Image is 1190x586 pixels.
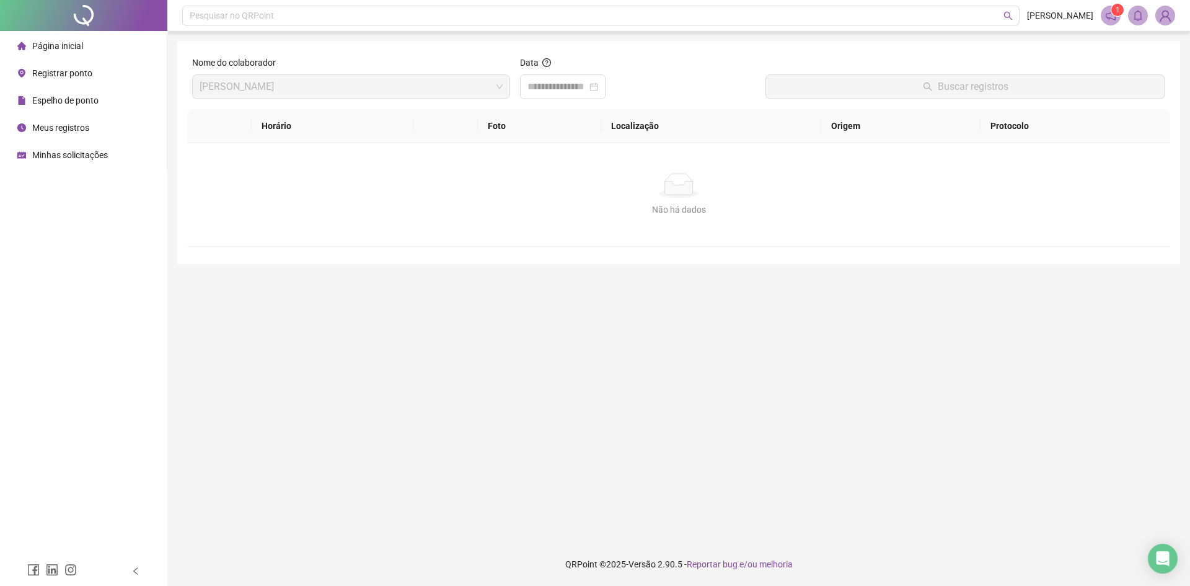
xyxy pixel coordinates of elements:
[27,564,40,576] span: facebook
[192,56,284,69] label: Nome do colaborador
[1132,10,1144,21] span: bell
[765,74,1165,99] button: Buscar registros
[1156,6,1175,25] img: 88752
[981,109,1170,143] th: Protocolo
[32,41,83,51] span: Página inicial
[46,564,58,576] span: linkedin
[1148,544,1178,574] div: Open Intercom Messenger
[628,559,656,569] span: Versão
[520,58,539,68] span: Data
[32,123,89,133] span: Meus registros
[601,109,821,143] th: Localização
[200,75,503,99] span: THAIS SANTANA DE QUEIROZ
[167,543,1190,586] footer: QRPoint © 2025 - 2.90.5 -
[32,95,99,105] span: Espelho de ponto
[202,203,1155,216] div: Não há dados
[64,564,77,576] span: instagram
[1003,11,1013,20] span: search
[131,567,140,575] span: left
[17,96,26,105] span: file
[1111,4,1124,16] sup: 1
[687,559,793,569] span: Reportar bug e/ou melhoria
[32,68,92,78] span: Registrar ponto
[17,42,26,50] span: home
[1105,10,1116,21] span: notification
[17,123,26,132] span: clock-circle
[17,151,26,159] span: schedule
[821,109,981,143] th: Origem
[252,109,413,143] th: Horário
[478,109,601,143] th: Foto
[32,150,108,160] span: Minhas solicitações
[1116,6,1120,14] span: 1
[542,58,551,67] span: question-circle
[1027,9,1093,22] span: [PERSON_NAME]
[17,69,26,78] span: environment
